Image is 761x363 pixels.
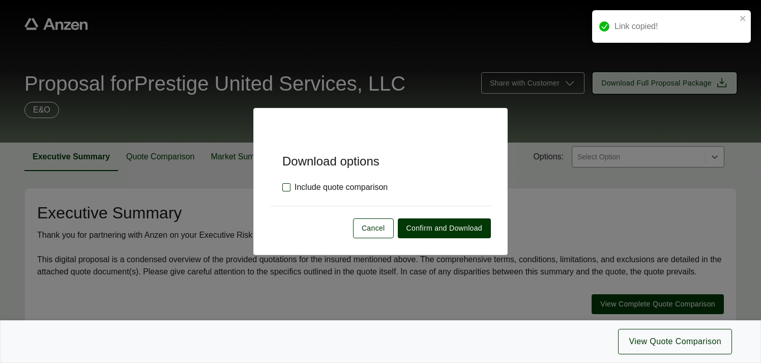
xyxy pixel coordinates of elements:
label: Include quote comparison [282,181,388,193]
button: View Quote Comparison [618,329,732,354]
button: Cancel [353,218,394,238]
span: Confirm and Download [406,223,482,234]
h5: Download options [270,137,491,169]
span: View Quote Comparison [629,336,721,348]
div: Link copied! [614,20,737,33]
button: close [740,14,747,22]
button: Confirm and Download [398,218,491,238]
span: Cancel [362,223,385,234]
